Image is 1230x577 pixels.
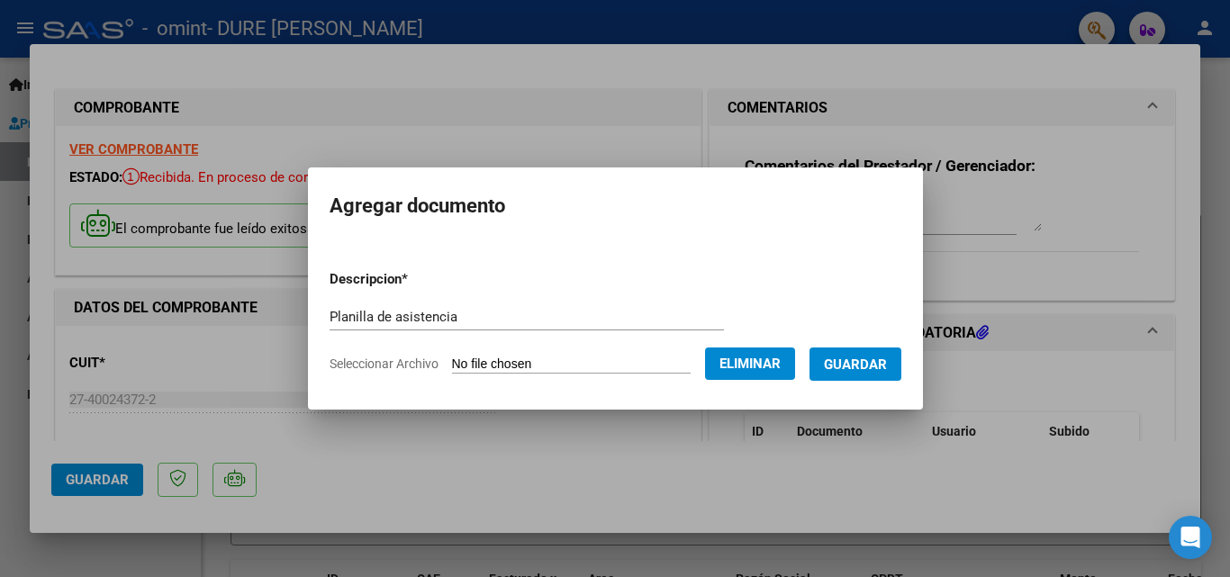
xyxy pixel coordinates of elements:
p: Descripcion [330,269,502,290]
span: Guardar [824,356,887,373]
h2: Agregar documento [330,189,901,223]
button: Guardar [809,347,901,381]
span: Eliminar [719,356,781,372]
span: Seleccionar Archivo [330,356,439,371]
div: Open Intercom Messenger [1169,516,1212,559]
button: Eliminar [705,347,795,380]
